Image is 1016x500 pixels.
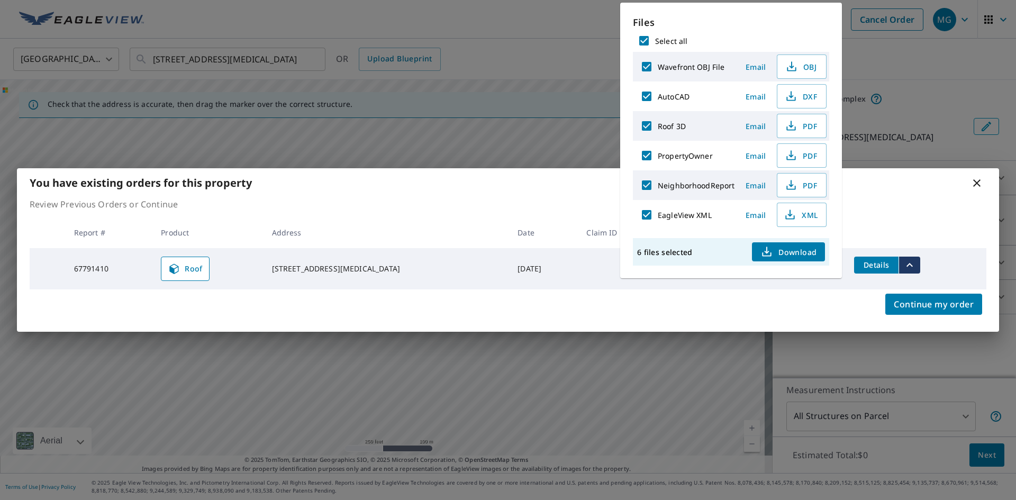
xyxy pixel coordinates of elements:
span: Roof [168,262,203,275]
th: Address [264,217,510,248]
button: Email [739,148,773,164]
p: 6 files selected [637,247,692,257]
div: [STREET_ADDRESS][MEDICAL_DATA] [272,263,501,274]
span: Continue my order [894,297,974,312]
span: PDF [784,179,818,192]
span: DXF [784,90,818,103]
button: Download [752,242,825,261]
th: Report # [66,217,153,248]
button: PDF [777,173,827,197]
th: Date [509,217,578,248]
p: Review Previous Orders or Continue [30,198,986,211]
button: PDF [777,143,827,168]
button: Email [739,118,773,134]
label: Select all [655,36,687,46]
button: Email [739,59,773,75]
span: Details [860,260,892,270]
label: PropertyOwner [658,151,713,161]
th: Claim ID [578,217,659,248]
span: Email [743,180,768,190]
button: OBJ [777,54,827,79]
span: Email [743,92,768,102]
button: Email [739,88,773,105]
span: Email [743,62,768,72]
button: DXF [777,84,827,108]
th: Product [152,217,263,248]
span: Email [743,210,768,220]
label: NeighborhoodReport [658,180,734,190]
span: OBJ [784,60,818,73]
button: filesDropdownBtn-67791410 [899,257,920,274]
span: Email [743,151,768,161]
span: PDF [784,120,818,132]
span: Download [760,246,817,258]
label: Wavefront OBJ File [658,62,724,72]
button: Email [739,207,773,223]
b: You have existing orders for this property [30,176,252,190]
button: PDF [777,114,827,138]
p: Files [633,15,829,30]
td: 67791410 [66,248,153,289]
span: XML [784,208,818,221]
button: detailsBtn-67791410 [854,257,899,274]
td: [DATE] [509,248,578,289]
span: Email [743,121,768,131]
label: EagleView XML [658,210,712,220]
label: Roof 3D [658,121,686,131]
button: XML [777,203,827,227]
label: AutoCAD [658,92,690,102]
button: Continue my order [885,294,982,315]
button: Email [739,177,773,194]
a: Roof [161,257,210,281]
span: PDF [784,149,818,162]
